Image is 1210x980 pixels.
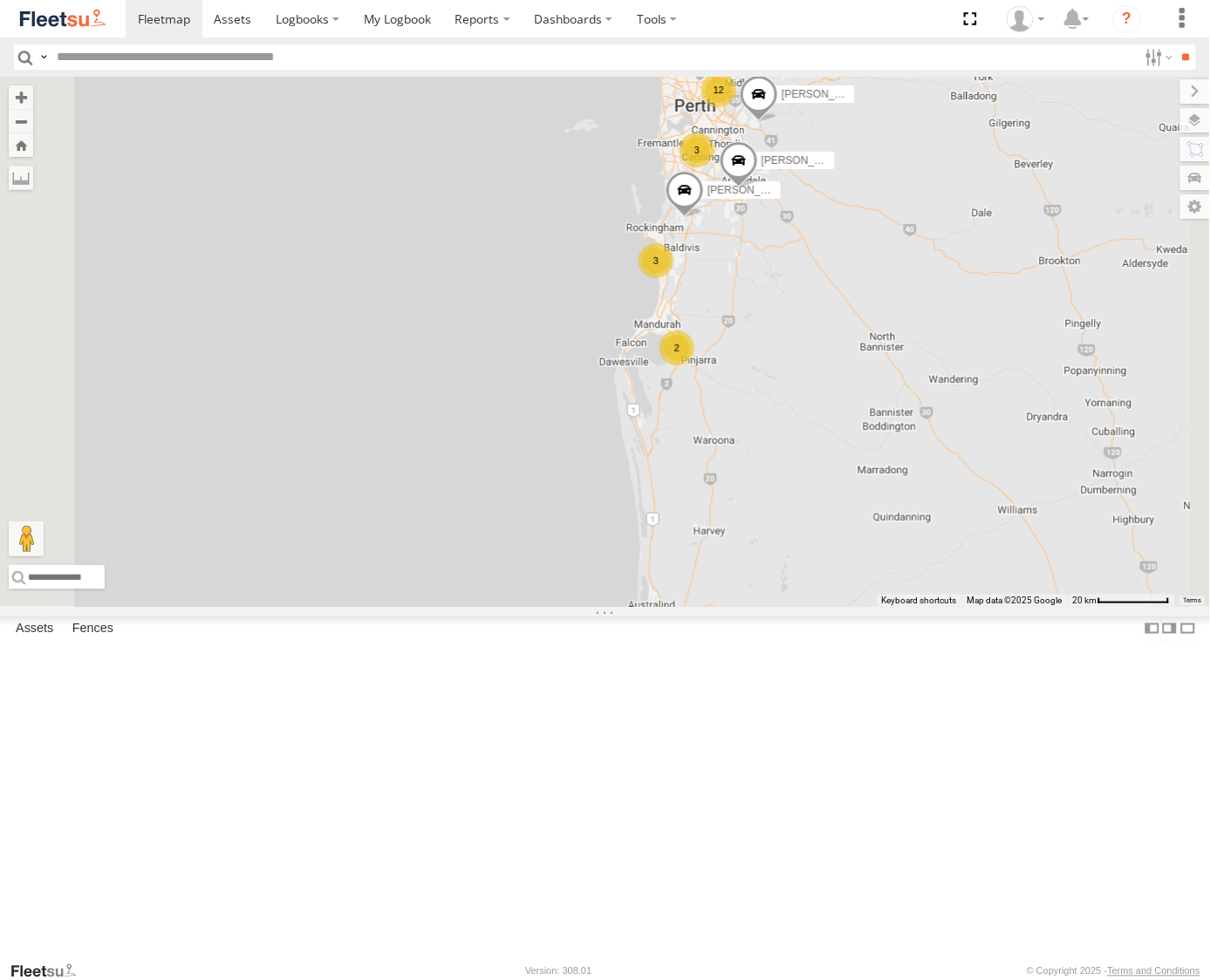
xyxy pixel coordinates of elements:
[639,243,673,278] div: 3
[660,330,694,365] div: 2
[9,109,33,133] button: Zoom out
[701,72,736,107] div: 12
[1180,194,1210,219] label: Map Settings
[525,966,591,977] div: Version: 308.01
[1113,5,1141,33] i: ?
[7,616,62,641] label: Assets
[1073,595,1097,605] span: 20 km
[1179,616,1197,642] label: Hide Summary Table
[1161,616,1179,642] label: Dock Summary Table to the Right
[17,7,108,31] img: fleetsu-logo-horizontal.svg
[9,166,33,190] label: Measure
[761,154,970,167] span: [PERSON_NAME] - 1IFQ597 - 0448 957 648
[680,133,714,167] div: 3
[882,595,957,607] button: Keyboard shortcuts
[10,963,90,980] a: Visit our Website
[9,133,33,157] button: Zoom Home
[1184,597,1202,604] a: Terms (opens in new tab)
[782,89,924,101] span: [PERSON_NAME] - 1GRO876
[1108,966,1200,977] a: Terms and Conditions
[1068,595,1175,607] button: Map scale: 20 km per 79 pixels
[64,616,122,641] label: Fences
[708,184,919,196] span: [PERSON_NAME] - 1HSL057 - 0432 500 936
[1027,966,1200,977] div: © Copyright 2025 -
[967,595,1063,605] span: Map data ©2025 Google
[1001,6,1051,32] div: AJ Wessels
[37,44,51,70] label: Search Query
[1144,616,1161,642] label: Dock Summary Table to the Left
[1138,44,1176,70] label: Search Filter Options
[9,521,44,556] button: Drag Pegman onto the map to open Street View
[9,85,33,109] button: Zoom in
